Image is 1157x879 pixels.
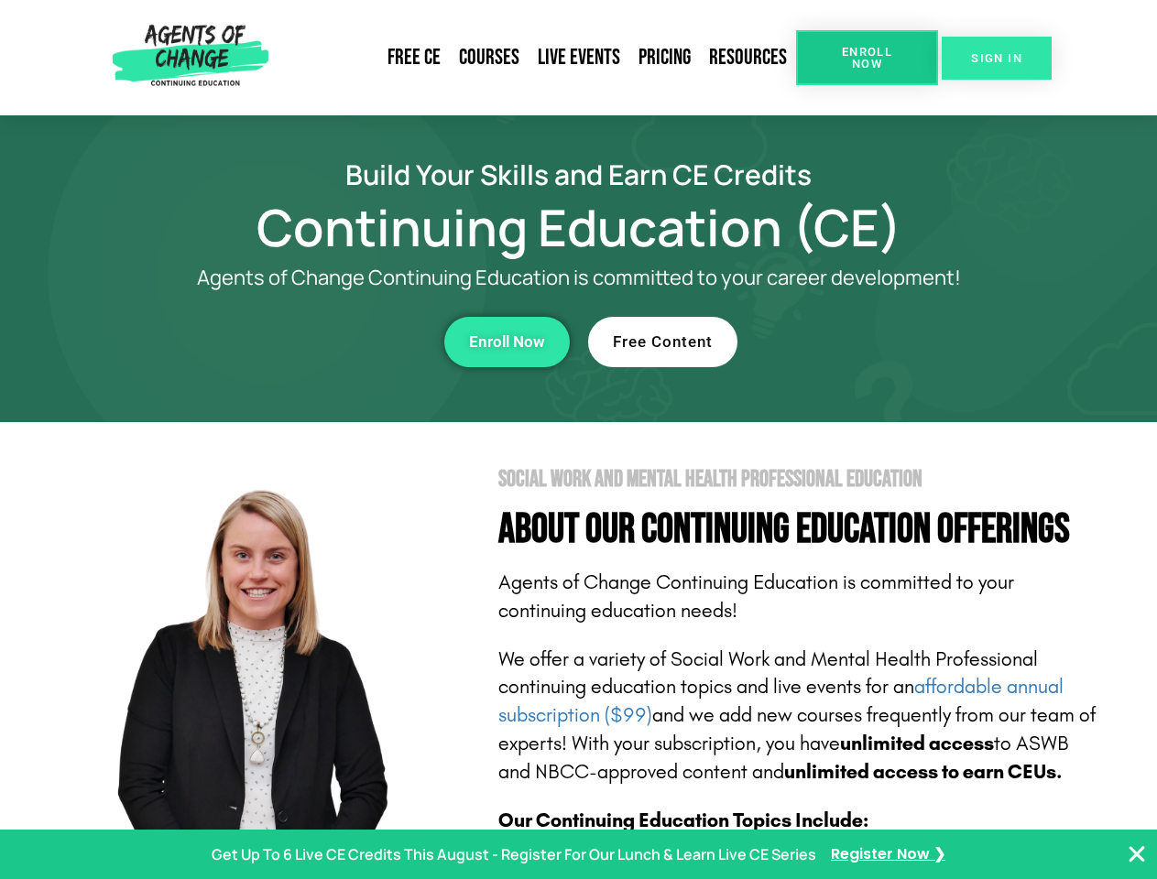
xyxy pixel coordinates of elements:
a: Register Now ❯ [831,841,945,868]
a: Enroll Now [444,317,570,367]
p: Get Up To 6 Live CE Credits This August - Register For Our Lunch & Learn Live CE Series [212,841,816,868]
span: Free Content [613,334,713,350]
h1: Continuing Education (CE) [57,206,1101,248]
h2: Social Work and Mental Health Professional Education [498,468,1101,491]
a: Free CE [378,37,450,79]
h2: Build Your Skills and Earn CE Credits [57,161,1101,188]
p: We offer a variety of Social Work and Mental Health Professional continuing education topics and ... [498,646,1101,787]
b: unlimited access to earn CEUs. [784,760,1063,784]
a: Courses [450,37,529,79]
nav: Menu [276,37,796,79]
span: SIGN IN [971,52,1022,64]
b: unlimited access [840,732,994,755]
a: Live Events [529,37,629,79]
a: Pricing [629,37,700,79]
h4: About Our Continuing Education Offerings [498,509,1101,550]
span: Enroll Now [469,334,545,350]
span: Agents of Change Continuing Education is committed to your continuing education needs! [498,570,1014,623]
p: Agents of Change Continuing Education is committed to your career development! [130,266,1028,289]
a: Resources [700,37,796,79]
a: Free Content [588,317,737,367]
button: Close Banner [1126,843,1148,865]
b: Our Continuing Education Topics Include: [498,808,868,832]
a: SIGN IN [942,37,1052,80]
span: Enroll Now [825,46,909,70]
a: Enroll Now [796,30,938,85]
